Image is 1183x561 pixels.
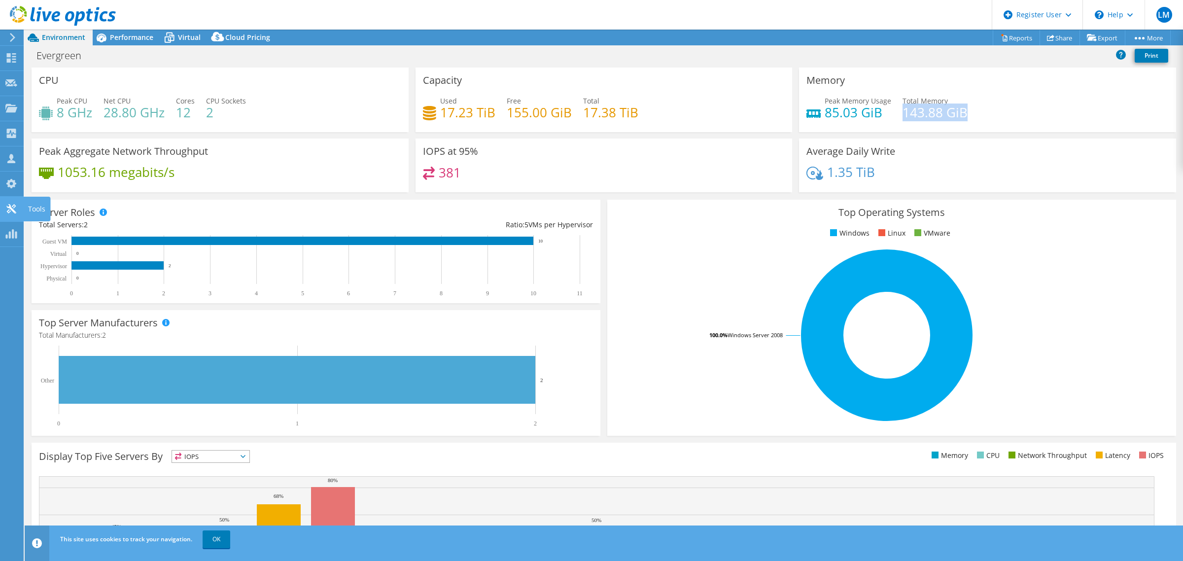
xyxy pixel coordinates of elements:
h3: Peak Aggregate Network Throughput [39,146,208,157]
text: 10 [538,239,543,244]
div: Total Servers: [39,219,316,230]
text: Physical [46,275,67,282]
text: Hypervisor [40,263,67,270]
h3: Capacity [423,75,462,86]
h4: 12 [176,107,195,118]
h4: 17.23 TiB [440,107,495,118]
li: Latency [1093,450,1130,461]
h1: Evergreen [32,50,97,61]
h3: Top Server Manufacturers [39,317,158,328]
span: Cores [176,96,195,105]
li: VMware [912,228,950,239]
text: 1 [296,420,299,427]
text: 8 [440,290,443,297]
span: Used [440,96,457,105]
span: Free [507,96,521,105]
span: Peak Memory Usage [825,96,891,105]
li: Windows [828,228,870,239]
span: Environment [42,33,85,42]
h4: 85.03 GiB [825,107,891,118]
a: Reports [993,30,1040,45]
text: 11 [577,290,583,297]
h3: Top Operating Systems [615,207,1169,218]
a: Print [1135,49,1168,63]
h4: 2 [206,107,246,118]
h4: 28.80 GHz [104,107,165,118]
li: Linux [876,228,905,239]
li: CPU [974,450,1000,461]
text: Guest VM [42,238,67,245]
span: Virtual [178,33,201,42]
tspan: 100.0% [709,331,728,339]
text: 2 [169,263,171,268]
span: Performance [110,33,153,42]
tspan: Windows Server 2008 [728,331,783,339]
text: 1 [116,290,119,297]
h3: Average Daily Write [806,146,895,157]
svg: \n [1095,10,1104,19]
li: Network Throughput [1006,450,1087,461]
text: 4 [255,290,258,297]
text: 50% [591,517,601,523]
text: 45% [111,524,121,529]
h3: CPU [39,75,59,86]
div: Tools [23,197,50,221]
text: 0 [76,276,79,280]
text: 3 [209,290,211,297]
a: Share [1040,30,1080,45]
h4: 1053.16 megabits/s [58,167,174,177]
a: OK [203,530,230,548]
text: 68% [274,493,283,499]
li: Memory [929,450,968,461]
h4: 381 [439,167,461,178]
text: 10 [530,290,536,297]
text: 0 [70,290,73,297]
h4: 143.88 GiB [903,107,968,118]
text: Virtual [50,250,67,257]
span: Peak CPU [57,96,87,105]
span: IOPS [172,451,249,462]
h4: 155.00 GiB [507,107,572,118]
span: This site uses cookies to track your navigation. [60,535,192,543]
text: 9 [486,290,489,297]
span: Net CPU [104,96,131,105]
text: 6 [347,290,350,297]
h4: 17.38 TiB [583,107,638,118]
span: Total Memory [903,96,948,105]
span: Cloud Pricing [225,33,270,42]
text: 0 [57,420,60,427]
a: Export [1079,30,1125,45]
text: Other [41,377,54,384]
a: More [1125,30,1171,45]
h3: Server Roles [39,207,95,218]
text: 2 [540,377,543,383]
span: 5 [524,220,528,229]
span: 2 [84,220,88,229]
text: 5 [301,290,304,297]
text: 7 [393,290,396,297]
text: 2 [534,420,537,427]
text: 80% [328,477,338,483]
h4: 1.35 TiB [827,167,875,177]
span: CPU Sockets [206,96,246,105]
text: 2 [162,290,165,297]
span: 2 [102,330,106,340]
span: Total [583,96,599,105]
span: LM [1156,7,1172,23]
li: IOPS [1137,450,1164,461]
div: Ratio: VMs per Hypervisor [316,219,593,230]
h3: IOPS at 95% [423,146,478,157]
h4: 8 GHz [57,107,92,118]
h4: Total Manufacturers: [39,330,593,341]
text: 0 [76,251,79,256]
h3: Memory [806,75,845,86]
text: 50% [219,517,229,523]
